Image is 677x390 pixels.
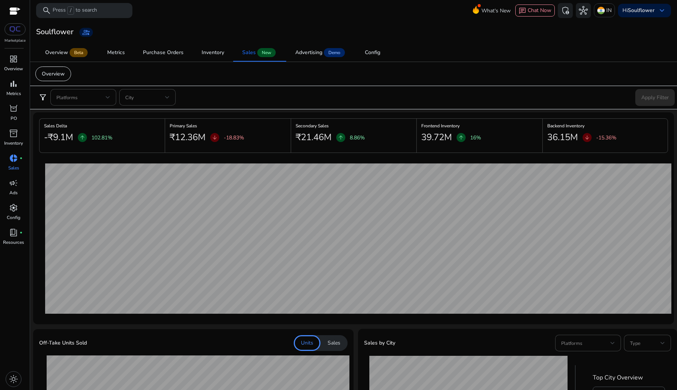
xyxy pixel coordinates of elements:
span: campaign [9,178,18,187]
p: Sales [328,339,340,347]
div: Overview [45,50,68,55]
div: Advertising [295,50,322,55]
p: Inventory [4,140,23,147]
h6: Backend Inventory [547,125,663,127]
p: Sales [8,165,19,171]
span: fiber_manual_record [20,157,23,160]
div: Metrics [107,50,125,55]
span: arrow_downward [212,135,218,141]
span: What's New [481,4,511,17]
span: Off-Take Units Sold [39,339,87,347]
span: arrow_downward [584,135,590,141]
span: dashboard [9,54,18,63]
h2: ₹12.36M [170,132,206,143]
div: Inventory [202,50,224,55]
p: -18.83% [224,134,244,142]
h6: Frontend Inventory [421,125,537,127]
span: inventory_2 [9,129,18,138]
p: Marketplace [5,38,26,44]
p: 16% [470,134,481,142]
button: admin_panel_settings [558,3,573,18]
span: group_add [82,29,90,36]
span: donut_small [9,154,18,163]
p: IN [606,4,612,17]
span: Top City Overview [593,373,665,382]
p: Units [301,339,313,347]
h6: Sales Delta [44,125,160,127]
h3: Soulflower [36,27,73,36]
div: Config [365,50,380,55]
p: 102.81% [91,134,112,142]
p: Ads [9,189,18,196]
p: Hi [622,8,654,13]
h6: Secondary Sales [296,125,412,127]
span: book_4 [9,228,18,237]
div: Sales [242,50,256,55]
span: bar_chart [9,79,18,88]
span: light_mode [9,375,18,384]
p: Overview [4,65,23,72]
span: arrow_upward [338,135,344,141]
span: orders [9,104,18,113]
span: Demo [324,48,345,57]
p: -15.36% [596,134,616,142]
div: Purchase Orders [143,50,184,55]
span: Beta [70,48,88,57]
button: chatChat Now [515,5,555,17]
p: Config [7,214,20,221]
span: keyboard_arrow_down [657,6,666,15]
span: Chat Now [528,7,551,14]
span: admin_panel_settings [561,6,570,15]
span: New [257,48,276,57]
h2: -₹9.1M [44,132,73,143]
span: arrow_upward [79,135,85,141]
p: Resources [3,239,24,246]
span: / [67,6,74,15]
p: 8.86% [350,134,365,142]
span: hub [579,6,588,15]
img: QC-logo.svg [8,26,22,32]
span: Sales by City [364,339,395,347]
span: chat [519,7,526,15]
p: PO [11,115,17,122]
p: Overview [42,70,65,78]
span: search [42,6,51,15]
span: fiber_manual_record [20,231,23,234]
h6: Primary Sales [170,125,286,127]
p: Metrics [6,90,21,97]
p: Press to search [53,6,97,15]
button: hub [576,3,591,18]
span: filter_alt [38,93,47,102]
span: arrow_upward [458,135,464,141]
h2: ₹21.46M [296,132,332,143]
span: settings [9,203,18,212]
h2: 36.15M [547,132,578,143]
a: group_add [79,28,93,37]
img: in.svg [597,7,605,14]
h2: 39.72M [421,132,452,143]
b: Soulflower [628,7,654,14]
